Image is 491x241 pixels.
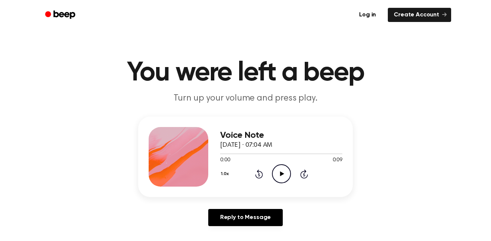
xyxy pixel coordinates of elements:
span: [DATE] · 07:04 AM [220,142,272,149]
button: 1.0x [220,168,231,180]
h3: Voice Note [220,130,342,140]
a: Beep [40,8,82,22]
h1: You were left a beep [55,60,436,86]
a: Create Account [388,8,451,22]
p: Turn up your volume and press play. [102,92,389,105]
span: 0:09 [333,156,342,164]
span: 0:00 [220,156,230,164]
a: Reply to Message [208,209,283,226]
a: Log in [352,6,383,23]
